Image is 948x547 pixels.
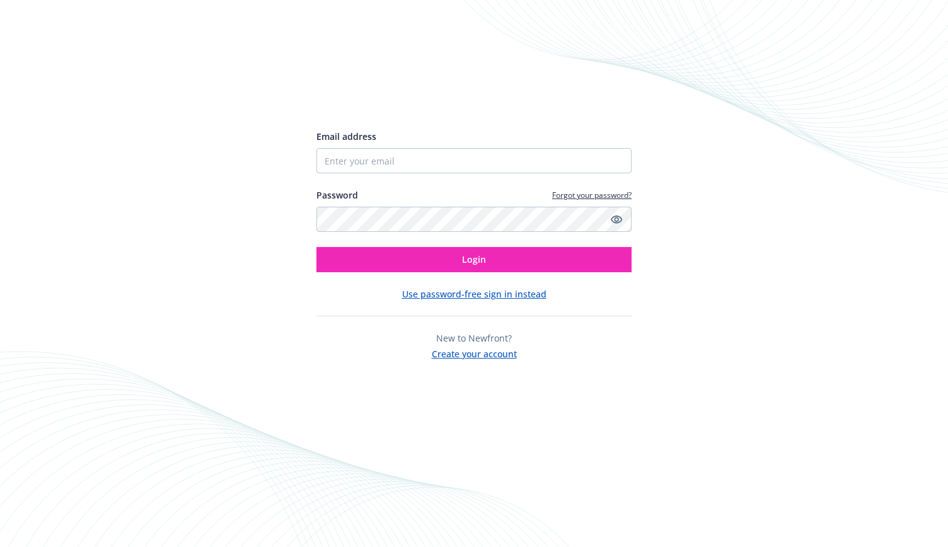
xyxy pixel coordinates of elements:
[436,332,512,344] span: New to Newfront?
[402,287,546,301] button: Use password-free sign in instead
[552,190,632,200] a: Forgot your password?
[609,212,624,227] a: Show password
[316,188,358,202] label: Password
[316,130,376,142] span: Email address
[316,247,632,272] button: Login
[316,207,632,232] input: Enter your password
[432,345,517,360] button: Create your account
[316,84,436,107] img: Newfront logo
[462,253,486,265] span: Login
[316,148,632,173] input: Enter your email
